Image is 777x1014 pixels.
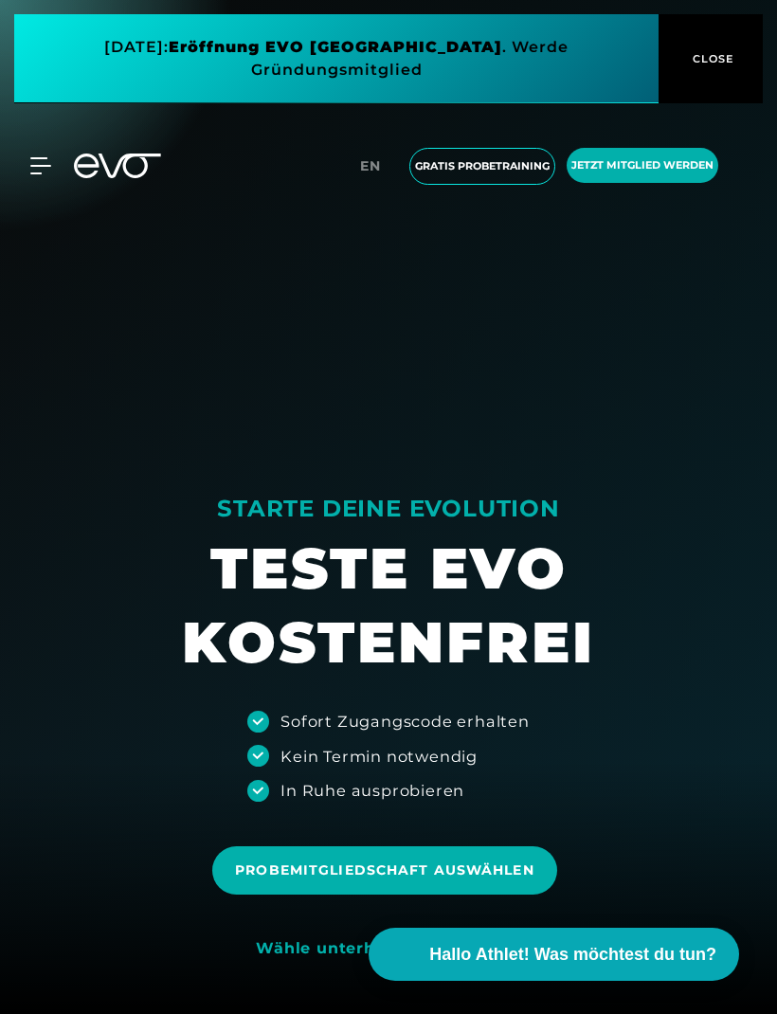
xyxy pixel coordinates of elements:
[415,158,550,174] span: Gratis Probetraining
[659,14,763,103] button: CLOSE
[15,532,762,679] h1: TESTE EVO KOSTENFREI
[360,157,381,174] span: en
[369,928,739,981] button: Hallo Athlet! Was möchtest du tun?
[280,779,464,802] div: In Ruhe ausprobieren
[280,710,530,733] div: Sofort Zugangscode erhalten
[212,832,564,909] a: Probemitgliedschaft auswählen
[571,157,714,173] span: Jetzt Mitglied werden
[360,155,392,177] a: en
[561,148,724,185] a: Jetzt Mitglied werden
[280,745,478,768] div: Kein Termin notwendig
[256,939,520,959] div: Wähle unterhalb den Plan aus
[15,494,762,524] div: STARTE DEINE EVOLUTION
[429,942,716,968] span: Hallo Athlet! Was möchtest du tun?
[404,148,561,185] a: Gratis Probetraining
[688,50,734,67] span: CLOSE
[235,860,533,880] span: Probemitgliedschaft auswählen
